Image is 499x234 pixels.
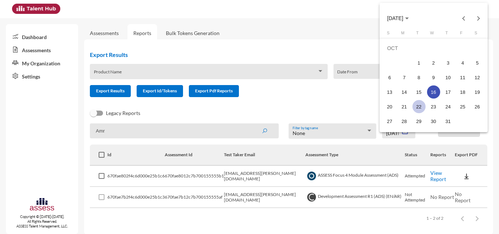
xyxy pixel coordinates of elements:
div: 13 [383,85,396,99]
div: 4 [456,56,469,69]
div: 23 [427,100,440,113]
div: 14 [398,85,411,99]
button: Previous month [456,11,471,26]
div: 7 [398,71,411,84]
div: 24 [442,100,455,113]
span: [DATE] [387,16,403,22]
td: October 22, 2024 [412,99,426,114]
td: October 14, 2024 [397,85,412,99]
div: 20 [383,100,396,113]
td: October 23, 2024 [426,99,441,114]
div: 22 [412,100,426,113]
div: 5 [471,56,484,69]
td: October 8, 2024 [412,70,426,85]
div: 8 [412,71,426,84]
div: 29 [412,115,426,128]
td: October 30, 2024 [426,114,441,128]
td: October 19, 2024 [470,85,485,99]
td: October 27, 2024 [382,114,397,128]
td: October 10, 2024 [441,70,456,85]
th: Friday [456,31,470,38]
th: Monday [397,31,412,38]
td: October 17, 2024 [441,85,456,99]
td: October 11, 2024 [456,70,470,85]
div: 6 [383,71,396,84]
div: 16 [427,85,440,99]
td: October 25, 2024 [456,99,470,114]
td: October 1, 2024 [412,55,426,70]
td: October 7, 2024 [397,70,412,85]
div: 31 [442,115,455,128]
div: 1 [412,56,426,69]
div: 18 [456,85,469,99]
th: Saturday [470,31,485,38]
td: October 18, 2024 [456,85,470,99]
div: 27 [383,115,396,128]
td: October 24, 2024 [441,99,456,114]
td: October 12, 2024 [470,70,485,85]
td: October 21, 2024 [397,99,412,114]
th: Thursday [441,31,456,38]
div: 26 [471,100,484,113]
td: October 9, 2024 [426,70,441,85]
th: Sunday [382,31,397,38]
td: October 16, 2024 [426,85,441,99]
div: 12 [471,71,484,84]
td: October 15, 2024 [412,85,426,99]
button: Next month [471,11,485,26]
td: October 5, 2024 [470,55,485,70]
div: 25 [456,100,469,113]
div: 3 [442,56,455,69]
button: Choose month and year [381,11,415,26]
div: 30 [427,115,440,128]
td: October 31, 2024 [441,114,456,128]
div: 19 [471,85,484,99]
div: 17 [442,85,455,99]
div: 2 [427,56,440,69]
th: Tuesday [412,31,426,38]
td: October 28, 2024 [397,114,412,128]
td: October 20, 2024 [382,99,397,114]
td: October 29, 2024 [412,114,426,128]
div: 21 [398,100,411,113]
td: October 2, 2024 [426,55,441,70]
td: October 26, 2024 [470,99,485,114]
div: 28 [398,115,411,128]
td: OCT [382,41,485,55]
div: 10 [442,71,455,84]
th: Wednesday [426,31,441,38]
td: October 4, 2024 [456,55,470,70]
td: October 6, 2024 [382,70,397,85]
div: 11 [456,71,469,84]
td: October 3, 2024 [441,55,456,70]
div: 9 [427,71,440,84]
div: 15 [412,85,426,99]
td: October 13, 2024 [382,85,397,99]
